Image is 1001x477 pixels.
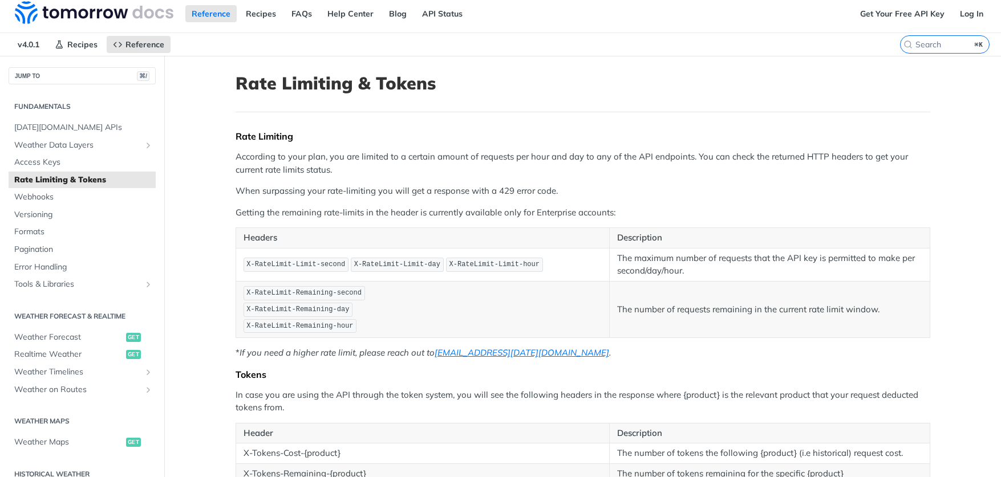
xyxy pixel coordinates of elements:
th: Header [236,423,609,443]
td: X-Tokens-Cost-{product} [236,443,609,464]
a: Recipes [240,5,282,22]
p: The number of requests remaining in the current rate limit window. [617,303,922,316]
span: X-RateLimit-Remaining-hour [246,322,353,330]
span: X-RateLimit-Remaining-second [246,289,362,297]
a: Log In [954,5,990,22]
span: Access Keys [14,157,153,168]
span: Weather Forecast [14,332,123,343]
svg: Search [903,40,913,49]
button: Show subpages for Weather Data Layers [144,141,153,150]
a: Weather on RoutesShow subpages for Weather on Routes [9,381,156,398]
p: Getting the remaining rate-limits in the header is currently available only for Enterprise accounts: [236,206,930,219]
span: X-RateLimit-Limit-hour [449,260,540,268]
h2: Weather Maps [9,416,156,426]
span: Error Handling [14,262,153,273]
a: Realtime Weatherget [9,346,156,363]
h2: Fundamentals [9,101,156,112]
span: v4.0.1 [11,36,46,53]
p: When surpassing your rate-limiting you will get a response with a 429 error code. [236,185,930,198]
a: Help Center [321,5,380,22]
span: Reference [125,39,164,50]
kbd: ⌘K [972,39,986,50]
a: Webhooks [9,189,156,206]
a: [DATE][DOMAIN_NAME] APIs [9,119,156,136]
button: Show subpages for Weather on Routes [144,385,153,394]
a: Versioning [9,206,156,223]
a: Pagination [9,241,156,258]
span: get [126,333,141,342]
p: Description [617,231,922,244]
span: Weather Maps [14,437,123,448]
span: Weather on Routes [14,384,141,396]
td: The number of tokens the following {product} (i.e historical) request cost. [609,443,930,464]
span: Weather Data Layers [14,140,141,151]
span: get [126,350,141,359]
div: Rate Limiting [236,131,930,142]
h1: Rate Limiting & Tokens [236,73,930,93]
span: Pagination [14,244,153,255]
a: FAQs [285,5,318,22]
a: Error Handling [9,259,156,276]
span: Recipes [67,39,98,50]
span: Webhooks [14,191,153,203]
p: In case you are using the API through the token system, you will see the following headers in the... [236,389,930,414]
span: X-RateLimit-Remaining-day [246,305,349,313]
a: Rate Limiting & Tokens [9,172,156,189]
button: JUMP TO⌘/ [9,67,156,84]
a: Reference [185,5,237,22]
a: Weather Mapsget [9,434,156,451]
a: Weather Data LayersShow subpages for Weather Data Layers [9,137,156,154]
p: Headers [244,231,602,244]
div: Tokens [236,369,930,380]
span: Weather Timelines [14,366,141,378]
a: Blog [383,5,413,22]
p: According to your plan, you are limited to a certain amount of requests per hour and day to any o... [236,150,930,176]
a: Weather TimelinesShow subpages for Weather Timelines [9,364,156,381]
span: Rate Limiting & Tokens [14,174,153,186]
a: Weather Forecastget [9,329,156,346]
span: Versioning [14,209,153,221]
button: Show subpages for Tools & Libraries [144,280,153,289]
span: Realtime Weather [14,349,123,360]
a: [EMAIL_ADDRESS][DATE][DOMAIN_NAME] [435,347,609,358]
a: Access Keys [9,154,156,171]
button: Show subpages for Weather Timelines [144,368,153,377]
img: Tomorrow.io Weather API Docs [15,1,173,24]
span: X-RateLimit-Limit-second [246,260,345,268]
th: Description [609,423,930,443]
a: API Status [416,5,469,22]
a: Get Your Free API Key [854,5,951,22]
em: If you need a higher rate limit, please reach out to . [240,347,611,358]
span: ⌘/ [137,71,149,81]
a: Reference [107,36,171,53]
a: Formats [9,223,156,240]
span: [DATE][DOMAIN_NAME] APIs [14,122,153,133]
span: Tools & Libraries [14,279,141,290]
p: The maximum number of requests that the API key is permitted to make per second/day/hour. [617,252,922,278]
span: Formats [14,226,153,238]
span: X-RateLimit-Limit-day [354,260,440,268]
span: get [126,438,141,447]
h2: Weather Forecast & realtime [9,311,156,321]
a: Tools & LibrariesShow subpages for Tools & Libraries [9,276,156,293]
a: Recipes [48,36,104,53]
